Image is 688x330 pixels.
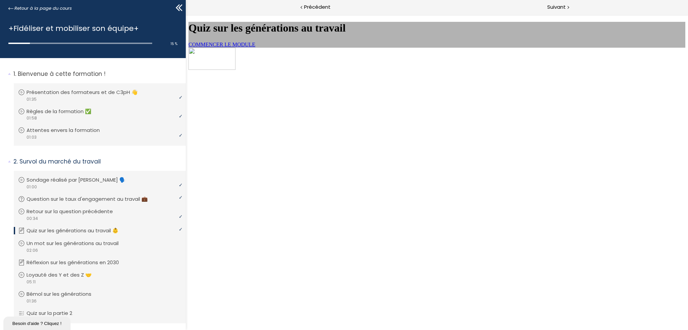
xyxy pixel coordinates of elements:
h1: Quiz sur les générations au travail [3,7,500,19]
p: Survol du marché du travail [13,157,181,166]
iframe: chat widget [3,315,72,330]
p: Retour sur la question précédente [27,208,123,215]
p: Règles de la formation ✅ [27,108,101,115]
span: 01:00 [26,184,37,190]
p: Présentation des formateurs et de C3pH 👋 [27,89,148,96]
span: 1. [13,70,16,78]
p: Question sur le taux d'engagement au travail 💼 [27,195,158,203]
span: 01:58 [26,115,37,121]
p: Quiz sur les générations au travail 👶 [27,227,129,234]
span: 01:03 [26,134,37,140]
p: Sondage réalisé par [PERSON_NAME] 🗣️ [27,176,136,184]
span: Suivant [547,3,566,11]
span: 15 % [171,41,177,46]
span: Retour à la page du cours [14,5,72,12]
span: 01:35 [26,96,37,102]
p: Attentes envers la formation [27,127,110,134]
span: Précédent [304,3,331,11]
span: 02:06 [26,247,38,253]
span: 2. [13,157,18,166]
h1: +Fidéliser et mobiliser son équipe+ [8,22,174,34]
a: Retour à la page du cours [8,5,72,12]
p: Un mot sur les générations au travail [27,240,129,247]
a: COMMENCER LE MODULE [3,27,70,33]
p: Bienvenue à cette formation ! [13,70,181,78]
span: 00:34 [26,216,38,222]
